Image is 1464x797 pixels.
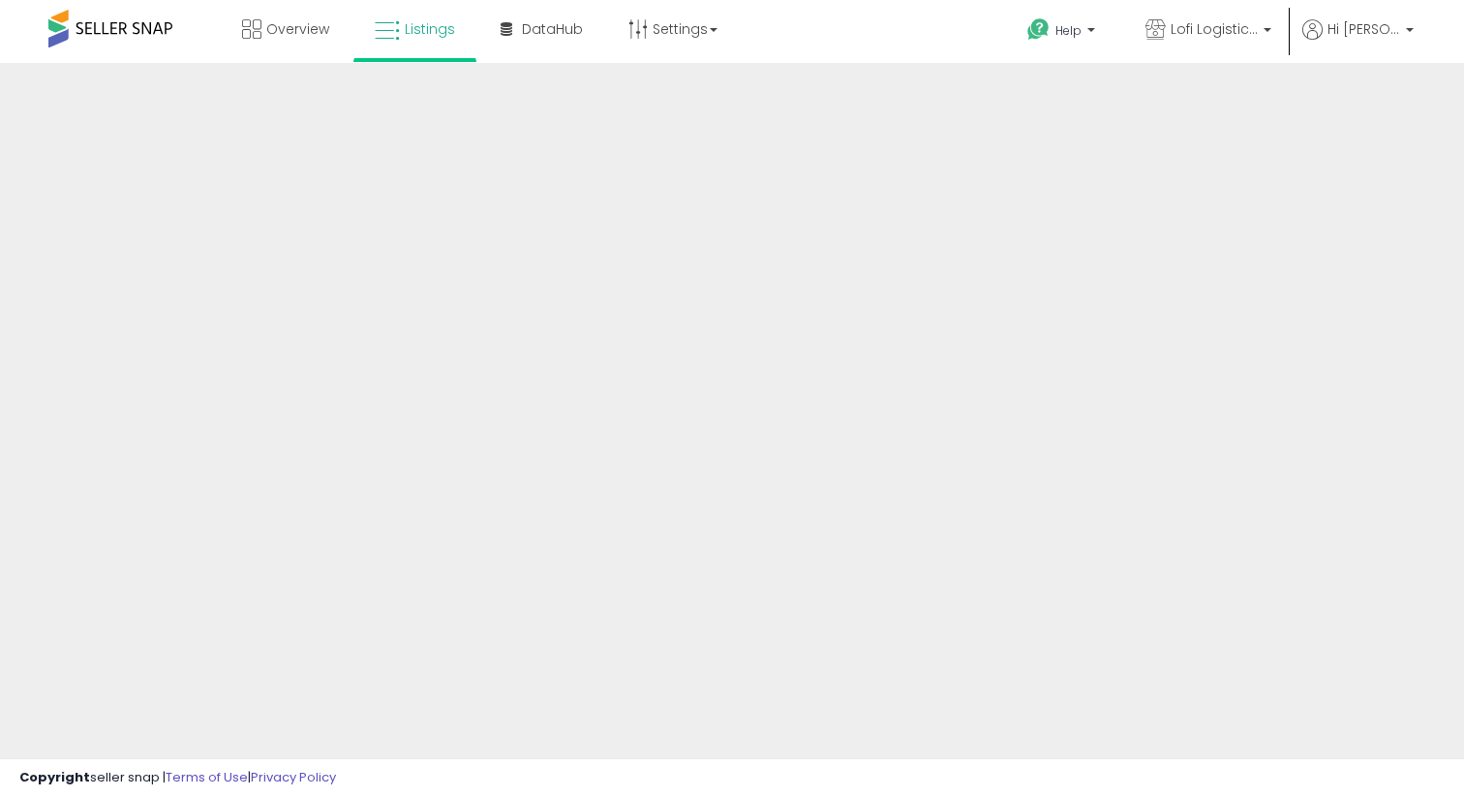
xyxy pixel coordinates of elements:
[251,768,336,786] a: Privacy Policy
[1302,19,1414,63] a: Hi [PERSON_NAME]
[166,768,248,786] a: Terms of Use
[1327,19,1400,39] span: Hi [PERSON_NAME]
[1171,19,1258,39] span: Lofi Logistics LLC
[1026,17,1051,42] i: Get Help
[19,769,336,787] div: seller snap | |
[1012,3,1114,63] a: Help
[522,19,583,39] span: DataHub
[1055,22,1082,39] span: Help
[266,19,329,39] span: Overview
[19,768,90,786] strong: Copyright
[405,19,455,39] span: Listings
